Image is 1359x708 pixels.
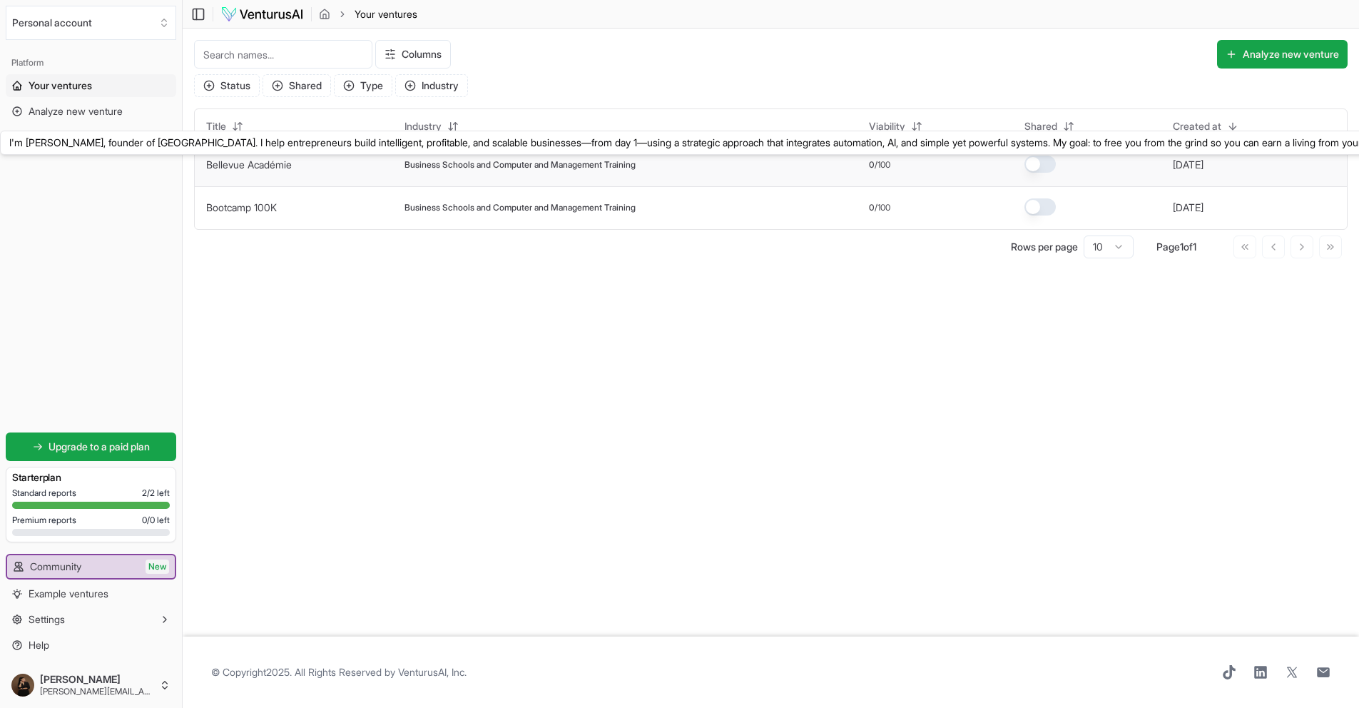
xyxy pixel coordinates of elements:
button: [DATE] [1173,158,1203,172]
span: Page [1156,241,1180,253]
span: © Copyright 2025 . All Rights Reserved by . [211,665,467,679]
span: [PERSON_NAME] [40,673,153,686]
span: Analyze new venture [29,104,123,118]
button: Bellevue Académie [206,158,292,172]
button: Settings [6,608,176,631]
button: Select an organization [6,6,176,40]
span: Help [29,638,49,652]
span: Industry [404,119,442,133]
span: 1 [1193,241,1196,253]
button: Analyze new venture [1217,40,1348,69]
button: Bootcamp 100K [206,201,277,215]
span: 1 [1180,241,1184,253]
button: Columns [375,40,451,69]
span: /100 [875,159,890,171]
span: /100 [875,202,890,213]
span: Shared [1024,119,1057,133]
span: Community [30,560,81,574]
div: Platform [6,51,176,74]
span: 2 / 2 left [142,487,170,499]
span: Example ventures [29,587,108,601]
nav: breadcrumb [319,7,417,21]
img: ALV-UjVfCJRTXzp5I9BGQdAZvdfsM6DbzOxfmF0-Qx7wWPePU1Ur4CKxQM0IrHeg8DeDGegcZZIjiB5WvDO3VtcX12sGyNkTZ... [11,674,34,697]
span: Business Schools and Computer and Management Training [404,202,636,213]
span: Premium reports [12,515,76,526]
a: Example ventures [6,582,176,605]
span: Settings [29,612,65,627]
a: Bellevue Académie [206,158,292,171]
span: Your ventures [355,7,417,21]
a: VenturusAI, Inc [398,666,464,678]
span: 0 [869,159,875,171]
a: Analyze new venture [6,100,176,123]
span: 0 [869,202,875,213]
button: Status [194,74,260,97]
a: CommunityNew [7,555,175,578]
button: Title [198,115,252,138]
h3: Starter plan [12,470,170,485]
span: 0 / 0 left [142,515,170,526]
span: of [1184,241,1193,253]
button: Viability [860,115,931,138]
span: Upgrade to a paid plan [49,440,150,454]
p: Rows per page [1011,240,1078,254]
span: Standard reports [12,487,76,499]
span: Title [206,119,226,133]
span: Business Schools and Computer and Management Training [404,159,636,171]
a: Your ventures [6,74,176,97]
button: Industry [396,115,467,138]
button: Created at [1164,115,1247,138]
img: logo [220,6,304,23]
span: New [146,560,169,574]
a: Bootcamp 100K [206,201,277,213]
a: Help [6,634,176,657]
button: [PERSON_NAME][PERSON_NAME][EMAIL_ADDRESS][DOMAIN_NAME] [6,668,176,702]
button: Shared [1016,115,1083,138]
button: Industry [395,74,468,97]
span: Created at [1173,119,1221,133]
span: [PERSON_NAME][EMAIL_ADDRESS][DOMAIN_NAME] [40,686,153,697]
button: Type [334,74,392,97]
button: Shared [263,74,331,97]
button: [DATE] [1173,201,1203,215]
a: Upgrade to a paid plan [6,433,176,461]
span: Viability [869,119,905,133]
input: Search names... [194,40,372,69]
span: Your ventures [29,79,92,93]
